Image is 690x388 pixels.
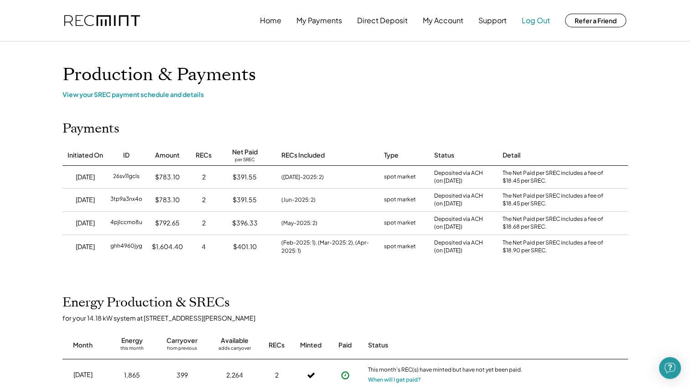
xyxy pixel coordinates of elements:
div: Amount [155,151,180,160]
div: from previous [167,345,197,354]
div: $396.33 [232,219,258,228]
div: 2 [275,371,279,380]
div: Deposited via ACH (on [DATE]) [434,215,483,231]
h2: Energy Production & SRECs [62,295,230,311]
div: 2 [202,195,206,204]
div: Deposited via ACH (on [DATE]) [434,169,483,185]
div: $792.65 [155,219,180,228]
div: $783.10 [155,195,180,204]
button: My Payments [296,11,342,30]
div: Carryover [166,336,197,345]
button: Home [260,11,281,30]
div: Open Intercom Messenger [659,357,681,379]
div: RECs [269,341,285,350]
div: Deposited via ACH (on [DATE]) [434,239,483,255]
div: $401.10 [233,242,257,251]
div: Month [73,341,93,350]
div: 4 [202,242,206,251]
div: RECs Included [281,151,325,160]
div: spot market [384,173,416,182]
div: Net Paid [232,148,258,157]
div: [DATE] [76,195,95,204]
div: The Net Paid per SREC includes a fee of $18.45 per SREC. [503,169,607,185]
div: $391.55 [233,195,257,204]
div: [DATE] [76,242,95,251]
div: ID [123,151,130,160]
button: Support [478,11,507,30]
div: for your 14.18 kW system at [STREET_ADDRESS][PERSON_NAME] [62,314,637,322]
img: recmint-logotype%403x.png [64,15,140,26]
button: Log Out [522,11,550,30]
div: ([DATE]-2025: 2) [281,173,324,181]
h2: Payments [62,121,119,137]
div: Status [434,151,454,160]
div: [DATE] [76,219,95,228]
div: ghh4960jyg [110,242,142,251]
h1: Production & Payments [62,64,628,86]
button: Refer a Friend [565,14,626,27]
div: The Net Paid per SREC includes a fee of $18.68 per SREC. [503,215,607,231]
div: Initiated On [67,151,103,160]
div: Energy [121,336,143,345]
button: Direct Deposit [357,11,408,30]
div: adds carryover [218,345,251,354]
div: The Net Paid per SREC includes a fee of $18.45 per SREC. [503,192,607,208]
div: spot market [384,195,416,204]
div: this month [120,345,144,354]
div: 399 [176,371,188,380]
div: 3tp9a3nx4o [110,195,142,204]
div: Paid [338,341,352,350]
div: Minted [300,341,322,350]
div: $391.55 [233,173,257,182]
button: My Account [423,11,463,30]
div: (May-2025: 2) [281,219,317,227]
div: 4pjlccmo8u [110,219,142,228]
div: spot market [384,219,416,228]
div: View your SREC payment schedule and details [62,90,628,98]
div: $1,604.40 [152,242,183,251]
div: 1,865 [124,371,140,380]
div: spot market [384,242,416,251]
button: Payment approved, but not yet initiated. [338,368,352,382]
div: (Feb-2025: 1), (Mar-2025: 2), (Apr-2025: 1) [281,239,375,255]
div: 26sv11gcls [113,173,140,182]
div: RECs [196,151,212,160]
div: 2,264 [226,371,243,380]
div: 2 [202,219,206,228]
div: (Jun-2025: 2) [281,196,316,204]
div: $783.10 [155,173,180,182]
div: Status [368,341,523,350]
div: The Net Paid per SREC includes a fee of $18.90 per SREC. [503,239,607,255]
div: Detail [503,151,520,160]
div: Available [221,336,249,345]
div: 2 [202,173,206,182]
div: [DATE] [73,370,93,379]
div: This month's REC(s) have minted but have not yet been paid. [368,366,523,375]
div: Type [384,151,399,160]
div: per SREC [235,157,255,163]
div: [DATE] [76,173,95,182]
div: Deposited via ACH (on [DATE]) [434,192,483,208]
button: When will I get paid? [368,375,421,384]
